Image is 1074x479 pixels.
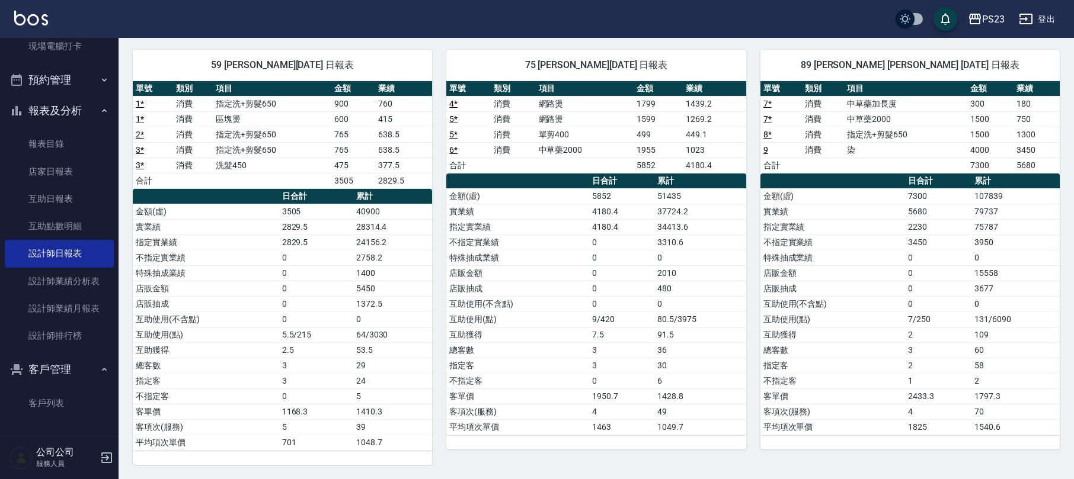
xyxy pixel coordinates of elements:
th: 業績 [683,81,746,97]
td: 0 [279,250,353,265]
td: 0 [654,250,746,265]
th: 日合計 [905,173,971,189]
th: 類別 [173,81,213,97]
td: 638.5 [375,142,432,157]
th: 業績 [1014,81,1060,97]
td: 客單價 [446,388,589,404]
td: 80.5/3975 [654,311,746,327]
td: 2758.2 [353,250,433,265]
td: 消費 [491,142,535,157]
td: 3505 [279,204,353,219]
td: 0 [589,250,654,265]
td: 實業績 [760,204,906,219]
td: 0 [905,265,971,281]
td: 109 [971,327,1060,342]
td: 377.5 [375,157,432,173]
td: 30 [654,358,746,373]
td: 平均項次單價 [133,435,279,450]
td: 475 [331,157,376,173]
td: 3450 [905,234,971,250]
td: 4180.4 [683,157,746,173]
td: 3450 [1014,142,1060,157]
td: 網路燙 [536,111,634,127]
td: 消費 [802,127,844,142]
td: 1825 [905,419,971,435]
td: 消費 [173,142,213,157]
td: 消費 [491,96,535,111]
td: 4180.4 [589,204,654,219]
td: 消費 [173,127,213,142]
a: 設計師業績月報表 [5,295,114,322]
td: 2433.3 [905,388,971,404]
td: 70 [971,404,1060,419]
td: 480 [654,281,746,296]
button: 客戶管理 [5,354,114,385]
td: 互助使用(點) [446,311,589,327]
td: 消費 [491,111,535,127]
td: 1599 [634,111,683,127]
th: 單號 [446,81,491,97]
td: 760 [375,96,432,111]
td: 0 [589,373,654,388]
a: 客戶列表 [5,390,114,417]
td: 指定洗+剪髮650 [213,127,331,142]
td: 5450 [353,281,433,296]
td: 店販金額 [446,265,589,281]
td: 染 [844,142,967,157]
td: 3 [589,358,654,373]
td: 實業績 [133,219,279,234]
th: 日合計 [589,173,654,189]
td: 客單價 [133,404,279,419]
td: 指定洗+剪髮650 [844,127,967,142]
a: 互助日報表 [5,185,114,213]
table: a dense table [760,173,1060,435]
td: 3 [279,373,353,388]
table: a dense table [760,81,1060,173]
span: 59 [PERSON_NAME][DATE] 日報表 [147,59,418,71]
td: 1300 [1014,127,1060,142]
td: 消費 [173,96,213,111]
td: 2.5 [279,342,353,358]
td: 網路燙 [536,96,634,111]
td: 5 [353,388,433,404]
td: 指定客 [133,373,279,388]
th: 項目 [536,81,634,97]
td: 指定實業績 [760,219,906,234]
td: 1023 [683,142,746,157]
td: 互助使用(點) [760,311,906,327]
th: 業績 [375,81,432,97]
td: 合計 [760,157,803,173]
td: 平均項次單價 [760,419,906,435]
td: 洗髮450 [213,157,331,173]
td: 3310.6 [654,234,746,250]
td: 總客數 [133,358,279,373]
td: 6 [654,373,746,388]
td: 1463 [589,419,654,435]
td: 638.5 [375,127,432,142]
td: 28314.4 [353,219,433,234]
td: 指定客 [446,358,589,373]
td: 互助獲得 [133,342,279,358]
span: 75 [PERSON_NAME][DATE] 日報表 [461,59,731,71]
td: 1797.3 [971,388,1060,404]
td: 0 [589,296,654,311]
img: Logo [14,11,48,25]
a: 設計師日報表 [5,240,114,267]
td: 客項次(服務) [133,419,279,435]
th: 類別 [491,81,535,97]
button: save [934,7,957,31]
td: 701 [279,435,353,450]
td: 中草藥2000 [844,111,967,127]
td: 互助獲得 [446,327,589,342]
td: 40900 [353,204,433,219]
td: 0 [905,281,971,296]
td: 0 [279,281,353,296]
th: 累計 [654,173,746,189]
th: 項目 [213,81,331,97]
td: 金額(虛) [133,204,279,219]
td: 0 [589,234,654,250]
td: 不指定客 [133,388,279,404]
td: 1500 [967,111,1014,127]
td: 3677 [971,281,1060,296]
a: 報表目錄 [5,130,114,157]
